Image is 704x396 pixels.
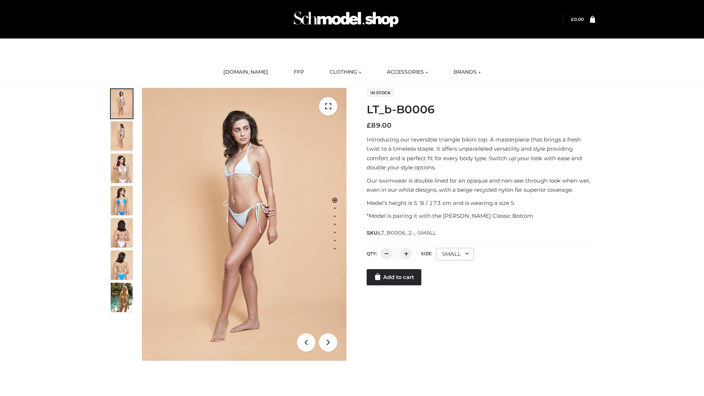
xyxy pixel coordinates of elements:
img: ArielClassicBikiniTop_CloudNine_AzureSky_OW114ECO_8-scaled.jpg [111,250,133,280]
img: ArielClassicBikiniTop_CloudNine_AzureSky_OW114ECO_7-scaled.jpg [111,218,133,247]
span: £ [367,121,371,129]
a: £0.00 [571,16,584,22]
img: ArielClassicBikiniTop_CloudNine_AzureSky_OW114ECO_4-scaled.jpg [111,186,133,215]
a: ACCESSORIES [381,64,433,80]
label: Size: [421,251,432,256]
a: CLOTHING [324,64,367,80]
span: £ [571,16,574,22]
span: In stock [367,88,394,97]
a: BRANDS [448,64,486,80]
bdi: 0.00 [571,16,584,22]
a: [DOMAIN_NAME] [218,64,274,80]
p: Introducing our reversible triangle bikini top. A masterpiece that brings a fresh twist to a time... [367,135,595,172]
a: Add to cart [367,269,421,285]
div: SMALL [436,248,474,260]
img: Schmodel Admin 964 [291,5,401,34]
span: LT_B0006_2-_-SMALL [379,230,436,236]
h1: LT_b-B0006 [367,103,595,116]
img: ArielClassicBikiniTop_CloudNine_AzureSky_OW114ECO_1-scaled.jpg [111,89,133,118]
span: SKU: [367,228,437,237]
img: Arieltop_CloudNine_AzureSky2.jpg [111,283,133,312]
a: FFP [288,64,309,80]
img: ArielClassicBikiniTop_CloudNine_AzureSky_OW114ECO_3-scaled.jpg [111,154,133,183]
img: ArielClassicBikiniTop_CloudNine_AzureSky_OW114ECO_2-scaled.jpg [111,121,133,151]
img: ArielClassicBikiniTop_CloudNine_AzureSky_OW114ECO_1 [142,88,346,361]
p: Our swimwear is double lined for an opaque and non-see-through look when wet, even in our white d... [367,176,595,195]
p: *Model is pairing it with the [PERSON_NAME] Classic Bottom [367,211,595,221]
label: QTY: [367,251,377,256]
bdi: 89.00 [367,121,392,129]
p: Model’s height is 5 ‘8 / 173 cm and is wearing a size S. [367,198,595,208]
